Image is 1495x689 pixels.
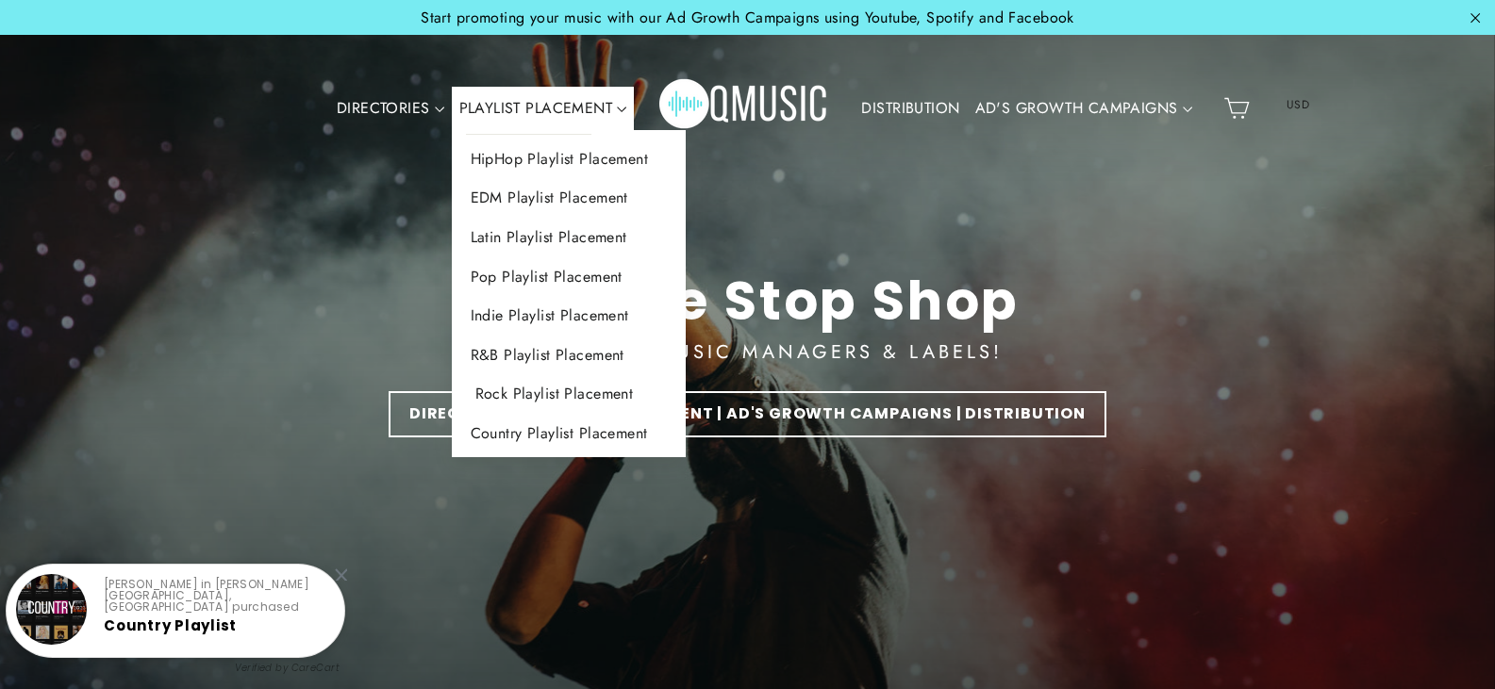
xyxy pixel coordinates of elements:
[452,296,687,336] a: Indie Playlist Placement
[452,257,687,297] a: Pop Playlist Placement
[452,374,687,414] a: Rock Playlist Placement
[389,391,1106,437] a: DIRECTORIES | PLAYLIST PLACEMENT | AD'S GROWTH CAMPAIGNS | DISTRIBUTION
[452,87,635,130] a: PLAYLIST PLACEMENT
[452,336,687,375] a: R&B Playlist Placement
[452,218,687,257] a: Latin Playlist Placement
[329,87,452,130] a: DIRECTORIES
[273,54,1216,164] div: Primary
[968,87,1200,130] a: AD'S GROWTH CAMPAIGNS
[475,270,1021,333] div: The One Stop Shop
[659,66,829,151] img: Q Music Promotions
[235,661,341,676] small: Verified by CareCart
[492,337,1002,368] div: FOR ARTISTS, MUSIC MANAGERS & LABELS!
[104,615,237,652] a: Country Playlist Placemen...
[1262,90,1334,119] span: USD
[104,579,328,613] p: [PERSON_NAME] in [PERSON_NAME][GEOGRAPHIC_DATA], [GEOGRAPHIC_DATA] purchased
[854,87,967,130] a: DISTRIBUTION
[452,139,687,179] a: HipHop Playlist Placement
[452,414,687,453] a: Country Playlist Placement
[452,178,687,218] a: EDM Playlist Placement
